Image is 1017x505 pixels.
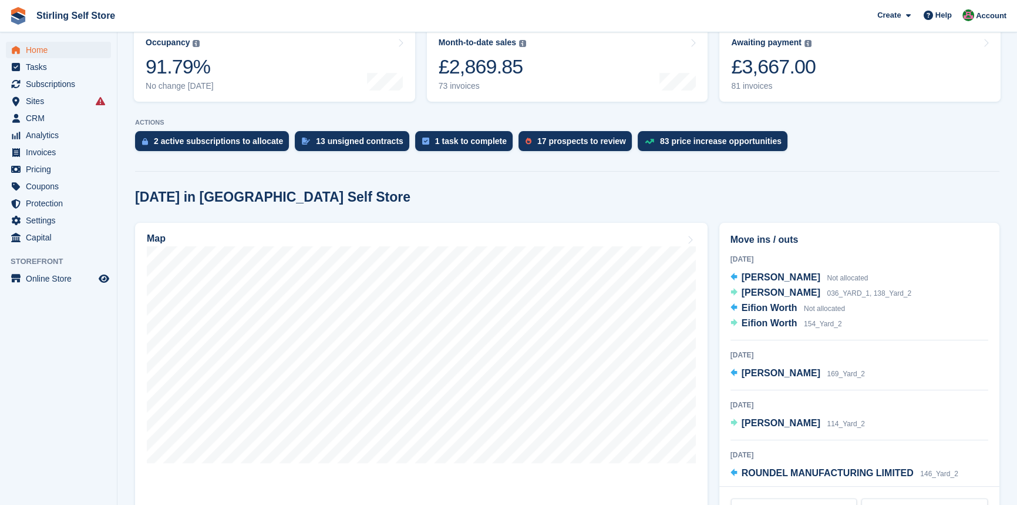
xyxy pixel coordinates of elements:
a: Eifion Worth Not allocated [730,301,845,316]
div: [DATE] [730,400,988,410]
a: menu [6,110,111,126]
span: Settings [26,212,96,229]
div: 91.79% [146,55,214,79]
span: [PERSON_NAME] [742,418,820,428]
span: 114_Yard_2 [827,420,865,428]
div: 73 invoices [439,81,526,91]
div: 17 prospects to review [537,136,626,146]
span: Tasks [26,59,96,75]
a: 2 active subscriptions to allocate [135,131,295,157]
img: task-75834270c22a3079a89374b754ae025e5fb1db73e45f91037f5363f120a921f8.svg [422,138,429,145]
h2: Move ins / outs [730,233,988,247]
img: Lucy [962,9,974,21]
div: 83 price increase opportunities [660,136,782,146]
a: 1 task to complete [415,131,518,157]
img: active_subscription_to_allocate_icon-d502201f5373d7db506a760aba3b589e785aa758c864c3986d89f69b8ff3... [142,138,148,145]
h2: [DATE] in [GEOGRAPHIC_DATA] Self Store [135,189,410,205]
div: [DATE] [730,254,988,265]
div: 2 active subscriptions to allocate [154,136,283,146]
a: menu [6,59,111,75]
span: Account [976,10,1006,22]
span: [PERSON_NAME] [742,368,820,378]
a: menu [6,42,111,58]
img: price_increase_opportunities-93ffe204e8149a01c8c9dc8f82e8f89637d9d84a8eef4429ea346261dce0b2c0.svg [645,139,654,144]
a: Stirling Self Store [32,6,120,25]
p: ACTIONS [135,119,999,126]
span: Pricing [26,161,96,178]
span: 146_Yard_2 [920,470,958,478]
a: ROUNDEL MANUFACTURING LIMITED 146_Yard_2 [730,466,958,481]
span: CRM [26,110,96,126]
a: menu [6,144,111,160]
span: Invoices [26,144,96,160]
div: [DATE] [730,350,988,360]
span: Sites [26,93,96,109]
div: 13 unsigned contracts [316,136,403,146]
img: stora-icon-8386f47178a22dfd0bd8f6a31ec36ba5ce8667c1dd55bd0f319d3a0aa187defe.svg [9,7,27,25]
img: icon-info-grey-7440780725fd019a000dd9b08b2336e03edf1995a4989e88bcd33f0948082b44.svg [804,40,811,47]
span: Capital [26,229,96,246]
a: Awaiting payment £3,667.00 81 invoices [719,27,1001,102]
a: menu [6,161,111,178]
span: Analytics [26,127,96,143]
img: contract_signature_icon-13c848040528278c33f63329250d36e43548de30e8caae1d1a13099fd9432cc5.svg [302,138,310,145]
a: menu [6,76,111,92]
a: Occupancy 91.79% No change [DATE] [134,27,415,102]
a: Eifion Worth 154_Yard_2 [730,316,842,332]
div: Awaiting payment [731,38,802,48]
span: 154_Yard_2 [804,320,842,328]
div: £2,869.85 [439,55,526,79]
a: 17 prospects to review [518,131,638,157]
a: Month-to-date sales £2,869.85 73 invoices [427,27,708,102]
span: 169_Yard_2 [827,370,865,378]
a: menu [6,270,111,287]
span: 036_YARD_1, 138_Yard_2 [827,289,911,297]
a: menu [6,178,111,195]
div: No change [DATE] [146,81,214,91]
div: [DATE] [730,450,988,460]
span: [PERSON_NAME] [742,287,820,297]
span: Online Store [26,270,96,287]
img: prospect-51fa495bee0391a8d652442698ab0144808aea92771e9ea1ae160a38d050c398.svg [526,138,531,145]
a: menu [6,229,111,246]
div: Month-to-date sales [439,38,516,48]
a: 83 price increase opportunities [638,131,793,157]
span: Protection [26,195,96,212]
span: Storefront [11,256,117,267]
a: Preview store [97,272,111,286]
a: [PERSON_NAME] 036_YARD_1, 138_Yard_2 [730,286,911,301]
span: [PERSON_NAME] [742,272,820,282]
i: Smart entry sync failures have occurred [96,96,105,106]
span: Create [877,9,901,21]
div: £3,667.00 [731,55,816,79]
a: menu [6,93,111,109]
span: Home [26,42,96,58]
span: Coupons [26,178,96,195]
span: Eifion Worth [742,303,797,313]
h2: Map [147,233,166,244]
a: menu [6,195,111,212]
span: Eifion Worth [742,318,797,328]
a: menu [6,127,111,143]
span: Help [935,9,952,21]
a: [PERSON_NAME] Not allocated [730,270,868,286]
img: icon-info-grey-7440780725fd019a000dd9b08b2336e03edf1995a4989e88bcd33f0948082b44.svg [193,40,200,47]
span: Not allocated [804,305,845,313]
div: 1 task to complete [435,136,507,146]
div: Occupancy [146,38,190,48]
div: 81 invoices [731,81,816,91]
a: menu [6,212,111,229]
span: ROUNDEL MANUFACTURING LIMITED [742,468,914,478]
span: Not allocated [827,274,868,282]
a: 13 unsigned contracts [295,131,415,157]
span: Subscriptions [26,76,96,92]
a: [PERSON_NAME] 169_Yard_2 [730,366,865,382]
a: [PERSON_NAME] 114_Yard_2 [730,416,865,432]
img: icon-info-grey-7440780725fd019a000dd9b08b2336e03edf1995a4989e88bcd33f0948082b44.svg [519,40,526,47]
